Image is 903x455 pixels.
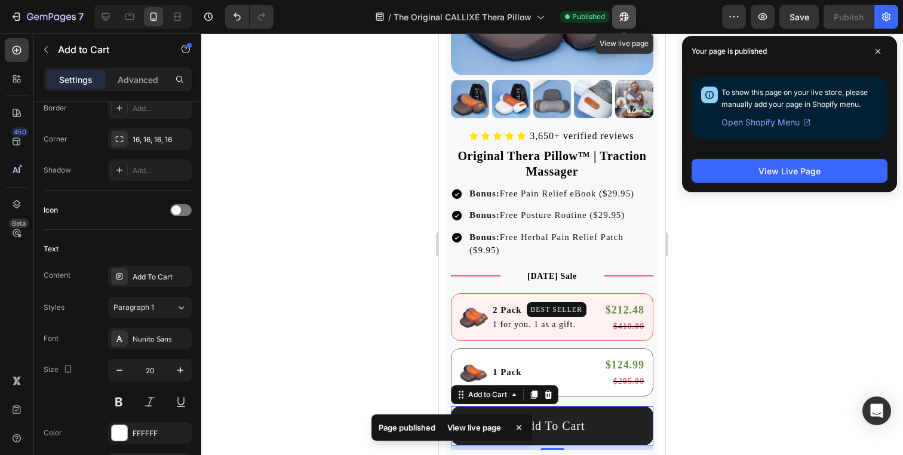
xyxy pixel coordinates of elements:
[9,219,29,228] div: Beta
[44,134,67,145] div: Corner
[11,127,29,137] div: 450
[439,33,665,455] iframe: To enrich screen reader interactions, please activate Accessibility in Grammarly extension settings
[394,11,532,23] span: The Original CALLIXE Thera Pillow
[790,12,809,22] span: Save
[824,5,874,29] button: Publish
[225,5,274,29] div: Undo/Redo
[44,270,70,281] div: Content
[721,115,800,130] span: Open Shopify Menu
[440,419,508,436] div: View live page
[44,205,58,216] div: Icon
[692,45,767,57] p: Your page is published
[133,134,189,145] div: 16, 16, 16, 16
[118,73,158,86] p: Advanced
[834,11,864,23] div: Publish
[133,428,189,439] div: FFFFFF
[692,159,887,183] button: View Live Page
[133,165,189,176] div: Add...
[133,103,189,114] div: Add...
[133,272,189,282] div: Add To Cart
[44,428,62,438] div: Color
[44,244,59,254] div: Text
[78,10,84,24] p: 7
[721,88,868,109] span: To show this page on your live store, please manually add your page in Shopify menu.
[779,5,819,29] button: Save
[59,73,93,86] p: Settings
[572,11,605,22] span: Published
[113,302,154,313] span: Paragraph 1
[862,396,891,425] div: Open Intercom Messenger
[758,165,821,177] div: View Live Page
[44,333,59,344] div: Font
[133,334,189,345] div: Nunito Sans
[44,302,64,313] div: Styles
[108,297,192,318] button: Paragraph 1
[44,362,75,378] div: Size
[388,11,391,23] span: /
[44,103,67,113] div: Border
[5,5,89,29] button: 7
[44,165,71,176] div: Shadow
[379,422,435,434] p: Page published
[58,42,159,57] p: Add to Cart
